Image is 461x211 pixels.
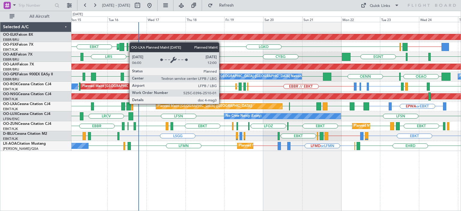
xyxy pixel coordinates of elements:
[3,73,17,76] span: OO-GPE
[3,33,17,37] span: OO-ELK
[419,17,458,22] div: Wed 24
[3,43,17,47] span: OO-FSX
[239,141,306,150] div: Planned Maint Nice ([GEOGRAPHIC_DATA])
[3,67,19,72] a: EBBR/BRU
[3,146,38,151] a: [PERSON_NAME]/QSA
[3,122,18,126] span: OO-ZUN
[3,102,17,106] span: OO-LXA
[214,3,239,8] span: Refresh
[3,112,17,116] span: OO-LUX
[16,14,63,19] span: All Aircraft
[302,17,341,22] div: Sun 21
[3,38,19,42] a: EBBR/BRU
[82,82,177,91] div: Planned Maint [GEOGRAPHIC_DATA] ([GEOGRAPHIC_DATA])
[185,17,224,22] div: Thu 18
[263,17,302,22] div: Sat 20
[7,12,65,21] button: All Aircraft
[205,1,241,10] button: Refresh
[3,117,20,121] a: LFSN/ENC
[354,122,424,131] div: Planned Maint Kortrijk-[GEOGRAPHIC_DATA]
[3,142,46,146] a: LX-AOACitation Mustang
[3,132,15,136] span: D-IBLU
[226,112,261,121] div: No Crew Nancy (Essey)
[3,107,18,111] a: EBKT/KJK
[3,83,18,86] span: OO-ROK
[370,3,390,9] div: Quick Links
[158,102,252,111] div: Planned Maint [GEOGRAPHIC_DATA] ([GEOGRAPHIC_DATA])
[3,127,18,131] a: EBKT/KJK
[3,63,17,66] span: OO-LAH
[3,53,16,56] span: OO-AIE
[224,17,263,22] div: Fri 19
[68,17,107,22] div: Mon 15
[341,17,380,22] div: Mon 22
[3,122,51,126] a: OO-ZUNCessna Citation CJ4
[3,142,17,146] span: LX-AOA
[3,57,19,62] a: EBBR/BRU
[73,12,83,17] div: [DATE]
[3,47,18,52] a: EBKT/KJK
[18,1,53,10] input: Trip Number
[3,83,51,86] a: OO-ROKCessna Citation CJ4
[3,112,50,116] a: OO-LUXCessna Citation CJ4
[3,77,19,82] a: EBBR/BRU
[3,87,18,92] a: EBKT/KJK
[119,42,184,51] div: AOG Maint Kortrijk-[GEOGRAPHIC_DATA]
[3,73,53,76] a: OO-GPEFalcon 900EX EASy II
[3,102,50,106] a: OO-LXACessna Citation CJ4
[3,132,47,136] a: D-IBLUCessna Citation M2
[3,92,18,96] span: OO-NSG
[107,17,146,22] div: Tue 16
[3,97,18,101] a: EBKT/KJK
[102,3,130,8] span: [DATE] - [DATE]
[3,53,32,56] a: OO-AIEFalcon 7X
[146,17,185,22] div: Wed 17
[3,137,18,141] a: EBKT/KJK
[3,43,33,47] a: OO-FSXFalcon 7X
[204,72,305,81] div: No Crew [GEOGRAPHIC_DATA] ([GEOGRAPHIC_DATA] National)
[380,17,419,22] div: Tue 23
[3,33,33,37] a: OO-ELKFalcon 8X
[3,92,51,96] a: OO-NSGCessna Citation CJ4
[358,1,402,10] button: Quick Links
[3,63,34,66] a: OO-LAHFalcon 7X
